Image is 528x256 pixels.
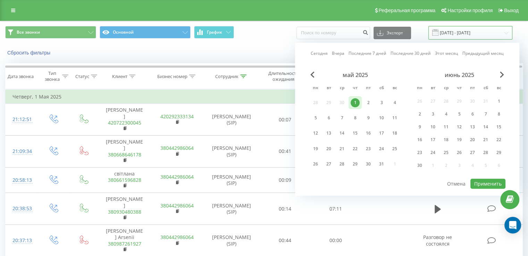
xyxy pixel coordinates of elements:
[466,135,479,145] div: пт 20 июня 2025 г.
[207,30,222,35] span: График
[324,160,333,169] div: 27
[466,109,479,119] div: пт 6 июня 2025 г.
[492,147,505,158] div: вс 29 июня 2025 г.
[453,135,466,145] div: чт 19 июня 2025 г.
[481,148,490,157] div: 28
[75,74,89,79] div: Статус
[413,122,426,132] div: пн 9 июня 2025 г.
[428,135,437,144] div: 17
[494,83,504,94] abbr: воскресенье
[337,144,346,153] div: 21
[157,74,187,79] div: Бизнес номер
[390,144,399,153] div: 25
[335,142,349,155] div: ср 21 мая 2025 г.
[311,129,320,138] div: 12
[391,50,431,57] a: Последние 30 дней
[492,96,505,106] div: вс 1 июня 2025 г.
[441,83,451,94] abbr: среда
[362,112,375,125] div: пт 9 мая 2025 г.
[349,142,362,155] div: чт 22 мая 2025 г.
[423,234,452,247] span: Разговор не состоялся
[364,129,373,138] div: 16
[377,129,386,138] div: 17
[351,129,360,138] div: 15
[426,109,439,119] div: вт 3 июня 2025 г.
[442,110,451,119] div: 4
[439,135,453,145] div: ср 18 июня 2025 г.
[415,122,424,131] div: 9
[98,136,151,168] td: [PERSON_NAME]
[351,113,360,122] div: 8
[413,160,426,171] div: пн 30 июня 2025 г.
[377,113,386,122] div: 10
[322,142,335,155] div: вт 20 мая 2025 г.
[376,83,387,94] abbr: суббота
[322,127,335,140] div: вт 13 мая 2025 г.
[351,98,360,107] div: 1
[494,110,503,119] div: 8
[364,144,373,153] div: 23
[374,27,411,39] button: Экспорт
[12,113,31,126] div: 21:12:51
[494,148,503,157] div: 29
[390,98,399,107] div: 4
[413,147,426,158] div: пн 23 июня 2025 г.
[375,96,388,109] div: сб 3 мая 2025 г.
[388,112,401,125] div: вс 11 мая 2025 г.
[426,122,439,132] div: вт 10 июня 2025 г.
[494,122,503,131] div: 15
[442,135,451,144] div: 18
[413,71,505,78] div: июнь 2025
[480,83,491,94] abbr: суббота
[12,173,31,187] div: 20:58:13
[455,135,464,144] div: 19
[108,151,141,158] a: 380668646178
[388,142,401,155] div: вс 25 мая 2025 г.
[5,50,54,56] button: Сбросить фильтры
[160,202,194,209] a: 380442986064
[349,50,386,57] a: Последние 7 дней
[479,122,492,132] div: сб 14 июня 2025 г.
[362,96,375,109] div: пт 2 мая 2025 г.
[494,135,503,144] div: 22
[492,122,505,132] div: вс 15 июня 2025 г.
[439,109,453,119] div: ср 4 июня 2025 г.
[390,129,399,138] div: 18
[296,27,370,39] input: Поиск по номеру
[12,234,31,247] div: 20:37:13
[310,83,321,94] abbr: понедельник
[108,240,141,247] a: 380987261927
[439,147,453,158] div: ср 25 июня 2025 г.
[194,26,234,39] button: График
[324,83,334,94] abbr: вторник
[479,135,492,145] div: сб 21 июня 2025 г.
[98,167,151,193] td: світлана
[160,145,194,151] a: 380442986064
[428,110,437,119] div: 3
[468,122,477,131] div: 13
[479,147,492,158] div: сб 28 июня 2025 г.
[363,83,374,94] abbr: пятница
[108,208,141,215] a: 380930480388
[428,122,437,131] div: 10
[377,160,386,169] div: 31
[98,193,151,225] td: [PERSON_NAME]
[439,122,453,132] div: ср 11 июня 2025 г.
[455,148,464,157] div: 26
[5,26,96,39] button: Все звонки
[500,71,504,78] span: Next Month
[311,160,320,169] div: 26
[260,136,310,168] td: 00:41
[310,71,315,78] span: Previous Month
[160,113,194,120] a: 420292333134
[466,122,479,132] div: пт 13 июня 2025 г.
[375,158,388,171] div: сб 31 мая 2025 г.
[335,112,349,125] div: ср 7 мая 2025 г.
[375,142,388,155] div: сб 24 мая 2025 г.
[350,83,360,94] abbr: четверг
[455,122,464,131] div: 12
[377,98,386,107] div: 3
[322,112,335,125] div: вт 6 мая 2025 г.
[311,144,320,153] div: 19
[6,90,523,104] td: Четверг, 1 Мая 2025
